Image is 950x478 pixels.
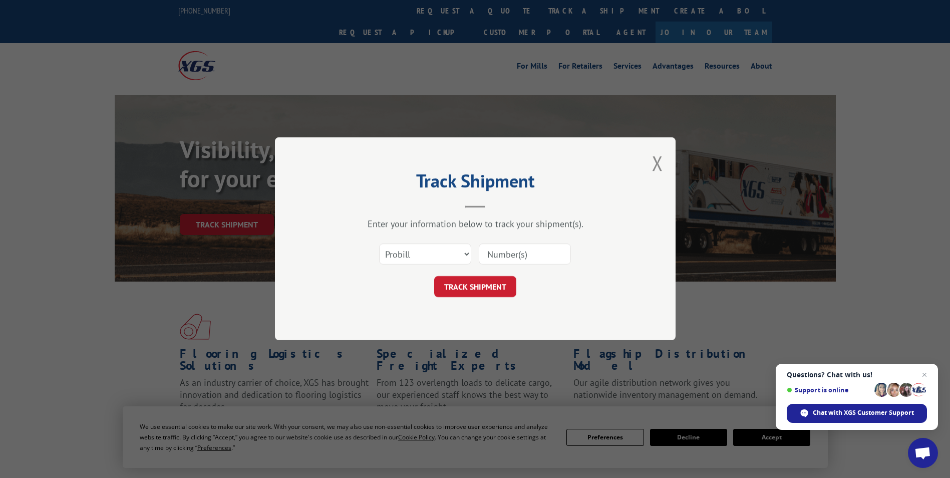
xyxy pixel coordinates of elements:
[479,244,571,265] input: Number(s)
[325,218,625,230] div: Enter your information below to track your shipment(s).
[908,438,938,468] a: Open chat
[325,174,625,193] h2: Track Shipment
[787,386,871,394] span: Support is online
[787,404,927,423] span: Chat with XGS Customer Support
[787,371,927,379] span: Questions? Chat with us!
[813,408,914,417] span: Chat with XGS Customer Support
[652,150,663,176] button: Close modal
[434,277,516,298] button: TRACK SHIPMENT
